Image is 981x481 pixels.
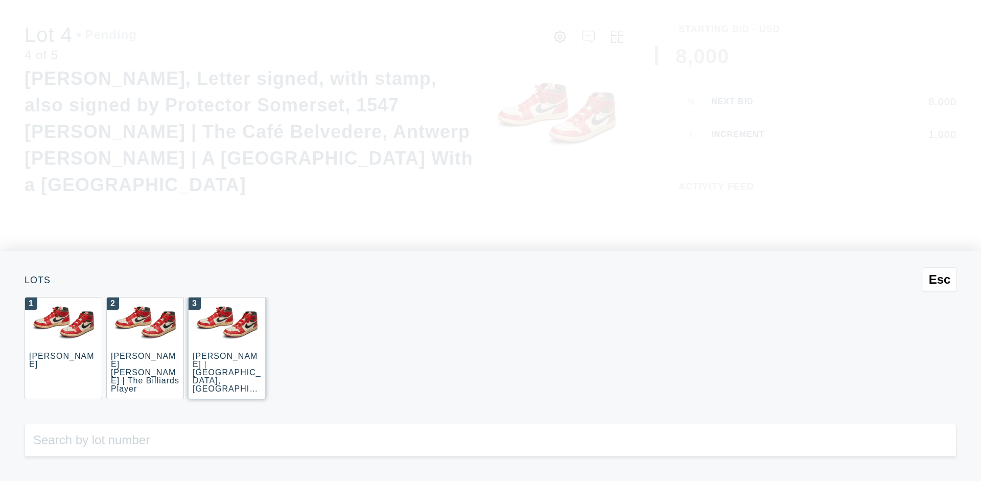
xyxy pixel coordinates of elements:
[929,272,951,287] span: Esc
[923,267,956,292] button: Esc
[107,297,119,310] div: 2
[29,352,94,369] div: [PERSON_NAME]
[25,276,956,285] div: Lots
[25,297,37,310] div: 1
[111,352,179,393] div: [PERSON_NAME] [PERSON_NAME] | The Billiards Player
[189,297,201,310] div: 3
[193,352,261,434] div: [PERSON_NAME] | [GEOGRAPHIC_DATA], [GEOGRAPHIC_DATA] ([GEOGRAPHIC_DATA], [GEOGRAPHIC_DATA])
[25,424,956,456] input: Search by lot number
